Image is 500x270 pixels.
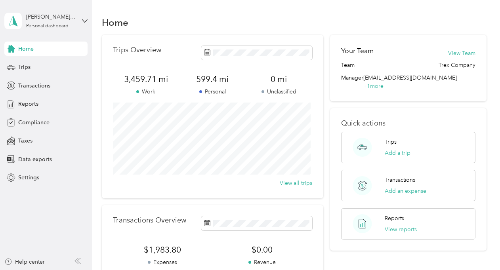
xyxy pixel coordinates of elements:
p: Revenue [212,258,312,266]
span: Data exports [18,155,52,164]
span: Team [341,61,355,69]
span: Compliance [18,118,50,127]
p: Reports [385,214,404,222]
div: [PERSON_NAME] [PERSON_NAME] [26,13,76,21]
button: View Team [448,49,475,57]
span: Manager [341,74,363,90]
span: Reports [18,100,38,108]
span: 0 mi [246,74,312,85]
button: Add a trip [385,149,410,157]
span: Trex Company [439,61,475,69]
p: Quick actions [341,119,475,127]
span: Home [18,45,34,53]
span: 3,459.71 mi [113,74,179,85]
p: Unclassified [246,87,312,96]
h2: Your Team [341,46,374,56]
button: Help center [4,258,45,266]
span: Taxes [18,137,32,145]
p: Work [113,87,179,96]
span: 599.4 mi [179,74,246,85]
span: Settings [18,173,39,182]
button: View all trips [280,179,312,187]
p: Transactions [385,176,415,184]
span: $0.00 [212,244,312,255]
span: + 1 more [363,83,384,89]
p: Expenses [113,258,213,266]
button: View reports [385,225,417,234]
span: $1,983.80 [113,244,213,255]
span: Trips [18,63,31,71]
p: Trips Overview [113,46,161,54]
p: Personal [179,87,246,96]
span: Transactions [18,82,50,90]
p: Trips [385,138,397,146]
span: [EMAIL_ADDRESS][DOMAIN_NAME] [363,74,457,81]
iframe: Everlance-gr Chat Button Frame [456,226,500,270]
div: Personal dashboard [26,24,69,29]
button: Add an expense [385,187,426,195]
p: Transactions Overview [113,216,186,224]
h1: Home [102,18,128,27]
